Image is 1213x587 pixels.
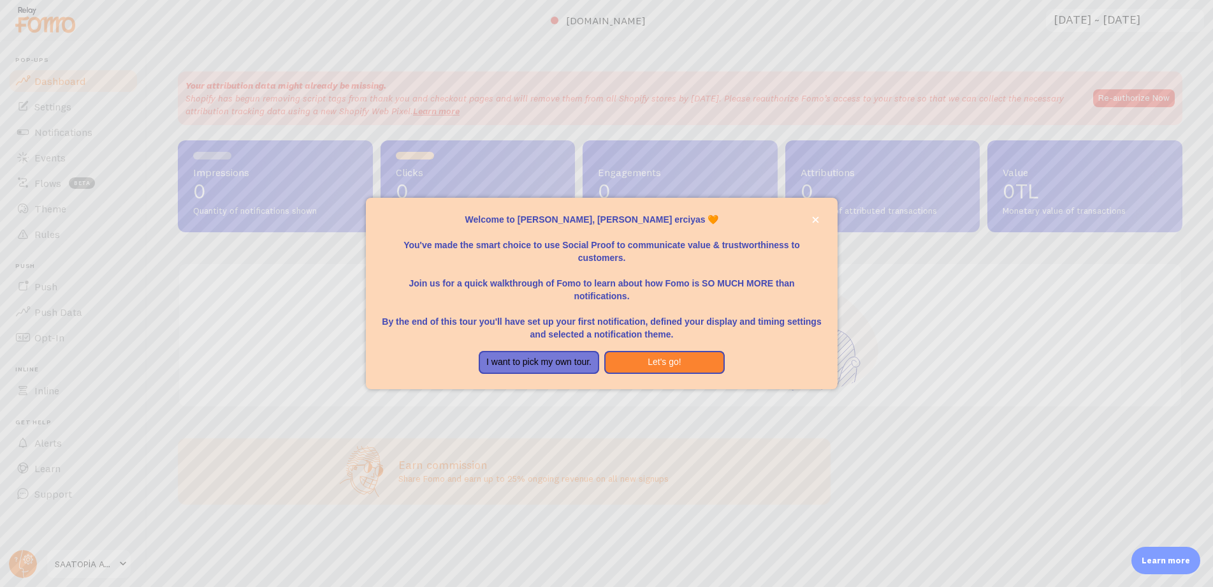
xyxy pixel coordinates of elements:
p: Welcome to [PERSON_NAME], [PERSON_NAME] erciyas 🧡 [381,213,822,226]
div: Welcome to Fomo, yunus emre erciyas 🧡You&amp;#39;ve made the smart choice to use Social Proof to ... [366,198,837,389]
p: Learn more [1142,554,1190,567]
p: You've made the smart choice to use Social Proof to communicate value & trustworthiness to custom... [381,226,822,264]
p: Join us for a quick walkthrough of Fomo to learn about how Fomo is SO MUCH MORE than notifications. [381,264,822,302]
div: Learn more [1131,547,1200,574]
p: By the end of this tour you'll have set up your first notification, defined your display and timi... [381,302,822,341]
button: I want to pick my own tour. [479,351,599,374]
button: close, [809,213,822,227]
button: Let's go! [604,351,725,374]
